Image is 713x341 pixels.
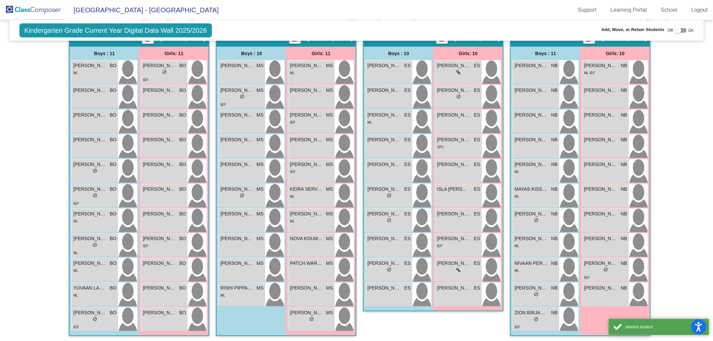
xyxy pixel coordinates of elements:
span: [PERSON_NAME] [584,87,617,94]
span: BO [110,235,116,242]
span: [PERSON_NAME] [584,161,617,168]
span: ES [404,285,411,292]
span: [PERSON_NAME] [220,112,254,119]
span: IEP [290,170,295,174]
span: ES [474,87,480,94]
span: [PERSON_NAME] [143,87,176,94]
span: ZION BIRJANDIAN [514,309,548,316]
span: [PERSON_NAME] [220,260,254,267]
span: [PERSON_NAME] [367,87,401,94]
span: [PERSON_NAME] [220,186,254,193]
button: Print Students Details [583,34,595,44]
a: Logout [686,5,713,15]
span: MS [326,210,333,217]
span: ML [73,294,78,297]
span: [PERSON_NAME] [143,260,176,267]
span: MS [326,186,333,193]
span: ES [404,62,411,69]
span: MAYAS KISSOUM [514,186,548,193]
span: [PERSON_NAME] [514,210,548,217]
span: NB [621,260,627,267]
span: do_not_disturb_alt [93,317,97,321]
span: [PERSON_NAME] [143,161,176,168]
span: [PERSON_NAME] [514,87,548,94]
span: Kindergarten Grade Current Year Digital Data Wall 2025/2026 [19,23,212,37]
span: ES [474,186,480,193]
span: ES [474,136,480,143]
span: BO [110,136,116,143]
span: [PERSON_NAME] [73,62,107,69]
span: ES [404,210,411,217]
span: IEP [220,103,226,107]
span: NB [621,112,627,119]
span: ES [474,260,480,267]
span: [PERSON_NAME] [514,161,548,168]
span: NB [621,285,627,292]
div: Girls: 10 [433,47,503,60]
span: [PERSON_NAME] [PERSON_NAME] [437,235,470,242]
span: NB [551,87,558,94]
span: MS [256,210,263,217]
span: [PERSON_NAME] [367,186,401,193]
span: IEP [514,325,520,329]
span: [PERSON_NAME] [367,285,401,292]
span: MS [256,136,263,143]
span: ES [404,260,411,267]
button: Print Students Details [142,34,154,44]
span: [PERSON_NAME] [367,235,401,242]
span: NB [551,62,558,69]
span: [PERSON_NAME] [290,87,323,94]
span: [PERSON_NAME] [220,136,254,143]
span: ML [73,219,78,223]
span: BO [179,161,186,168]
span: BO [110,260,116,267]
span: [GEOGRAPHIC_DATA] - [GEOGRAPHIC_DATA] [67,5,219,15]
span: [PERSON_NAME] [290,112,323,119]
span: NB [621,136,627,143]
span: do_not_disturb_alt [387,218,391,222]
span: do_not_disturb_alt [534,317,539,321]
span: ES [474,235,480,242]
a: Learning Portal [605,5,652,15]
span: ES [474,285,480,292]
span: [PERSON_NAME] [437,285,470,292]
span: ES [474,161,480,168]
span: ML [73,71,78,75]
span: [PERSON_NAME] [290,161,323,168]
span: MS [326,87,333,94]
span: BO [110,309,116,316]
span: [PERSON_NAME] [73,87,107,94]
span: NB [551,186,558,193]
span: IEP [290,121,295,124]
span: MS [256,285,263,292]
span: ES [404,87,411,94]
span: NB [621,210,627,217]
span: MS [326,309,333,316]
span: [PERSON_NAME] [514,285,548,292]
span: [PERSON_NAME] [143,136,176,143]
span: Off [668,27,673,33]
span: do_not_disturb_alt [93,193,97,198]
span: ISLA [PERSON_NAME] [437,186,470,193]
span: [PERSON_NAME] [584,260,617,267]
span: IEP [73,325,79,329]
span: ES [404,136,411,143]
span: BO [179,260,186,267]
span: do_not_disturb_alt [93,168,97,173]
span: NB [551,235,558,242]
span: ML [220,294,225,297]
span: MS [326,62,333,69]
span: BO [110,161,116,168]
span: ES [404,112,411,119]
span: [PERSON_NAME] [143,112,176,119]
span: NB [551,112,558,119]
span: [PERSON_NAME] [73,210,107,217]
span: do_not_disturb_alt [162,69,167,74]
span: NB [621,235,627,242]
span: ML [514,195,519,198]
span: [PERSON_NAME] [73,112,107,119]
span: BO [179,136,186,143]
span: do_not_disturb_alt [387,193,391,198]
span: MS [326,136,333,143]
span: BO [110,87,116,94]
